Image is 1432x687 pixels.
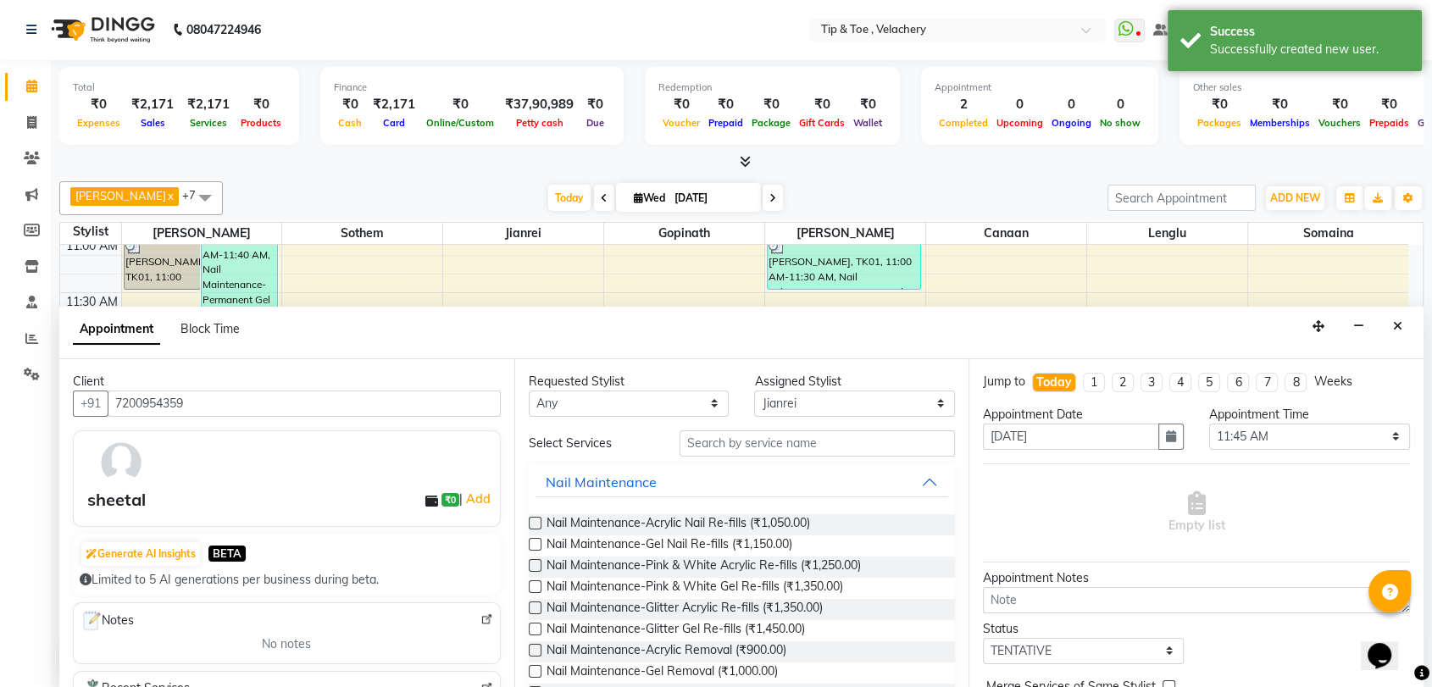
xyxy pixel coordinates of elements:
[547,557,861,578] span: Nail Maintenance-Pink & White Acrylic Re-fills (₹1,250.00)
[282,223,442,244] span: Sothem
[795,95,849,114] div: ₹0
[1256,373,1278,392] li: 7
[795,117,849,129] span: Gift Cards
[547,535,792,557] span: Nail Maintenance-Gel Nail Re-fills (₹1,150.00)
[87,487,146,512] div: sheetal
[1107,185,1256,211] input: Search Appointment
[1210,23,1409,41] div: Success
[1270,191,1320,204] span: ADD NEW
[992,95,1047,114] div: 0
[202,199,277,307] div: [PERSON_NAME], TK02, 10:40 AM-11:40 AM, Nail Maintenance-Permanent Gel Polish Removal,Nail Enhanc...
[992,117,1047,129] span: Upcoming
[547,662,778,684] span: Nail Maintenance-Gel Removal (₹1,000.00)
[1087,223,1247,244] span: Lenglu
[1193,117,1246,129] span: Packages
[1193,95,1246,114] div: ₹0
[580,95,610,114] div: ₹0
[926,223,1086,244] span: Canaan
[1169,373,1191,392] li: 4
[459,489,492,509] span: |
[73,373,501,391] div: Client
[704,95,747,114] div: ₹0
[75,189,166,202] span: [PERSON_NAME]
[1047,95,1096,114] div: 0
[108,391,501,417] input: Search by Name/Mobile/Email/Code
[754,373,955,391] div: Assigned Stylist
[73,117,125,129] span: Expenses
[1266,186,1324,210] button: ADD NEW
[1361,619,1415,670] iframe: chat widget
[669,186,754,211] input: 2025-09-03
[658,80,886,95] div: Redemption
[180,321,240,336] span: Block Time
[180,95,236,114] div: ₹2,171
[582,117,608,129] span: Due
[548,185,591,211] span: Today
[136,117,169,129] span: Sales
[443,223,603,244] span: Jianrei
[182,188,208,202] span: +7
[60,223,121,241] div: Stylist
[334,80,610,95] div: Finance
[166,189,174,202] a: x
[768,236,920,289] div: [PERSON_NAME], TK01, 11:00 AM-11:30 AM, Nail Enhancement-Permanent Gel Polish
[236,95,286,114] div: ₹0
[983,424,1159,450] input: yyyy-mm-dd
[1141,373,1163,392] li: 3
[1248,223,1408,244] span: Somaina
[547,578,843,599] span: Nail Maintenance-Pink & White Gel Re-fills (₹1,350.00)
[658,117,704,129] span: Voucher
[73,80,286,95] div: Total
[73,314,160,345] span: Appointment
[1198,373,1220,392] li: 5
[849,95,886,114] div: ₹0
[1168,491,1225,535] span: Empty list
[334,117,366,129] span: Cash
[1210,41,1409,58] div: Successfully created new user.
[1227,373,1249,392] li: 6
[747,117,795,129] span: Package
[935,117,992,129] span: Completed
[366,95,422,114] div: ₹2,171
[463,489,492,509] a: Add
[1112,373,1134,392] li: 2
[73,95,125,114] div: ₹0
[334,95,366,114] div: ₹0
[262,635,311,653] span: No notes
[1036,374,1072,391] div: Today
[498,95,580,114] div: ₹37,90,989
[1096,95,1145,114] div: 0
[1285,373,1307,392] li: 8
[1365,117,1413,129] span: Prepaids
[983,620,1184,638] div: Status
[125,236,200,289] div: [PERSON_NAME], TK01, 11:00 AM-11:30 AM, Nail Enhancement-Permanent Gel Polish
[512,117,568,129] span: Petty cash
[122,223,282,244] span: [PERSON_NAME]
[1365,95,1413,114] div: ₹0
[81,542,200,566] button: Generate AI Insights
[1246,95,1314,114] div: ₹0
[236,117,286,129] span: Products
[379,117,409,129] span: Card
[63,237,121,255] div: 11:00 AM
[1314,117,1365,129] span: Vouchers
[516,435,667,452] div: Select Services
[536,467,949,497] button: Nail Maintenance
[422,117,498,129] span: Online/Custom
[1209,406,1410,424] div: Appointment Time
[208,546,246,562] span: BETA
[983,406,1184,424] div: Appointment Date
[547,514,810,535] span: Nail Maintenance-Acrylic Nail Re-fills (₹1,050.00)
[547,599,823,620] span: Nail Maintenance-Glitter Acrylic Re-fills (₹1,350.00)
[97,438,146,487] img: avatar
[63,293,121,311] div: 11:30 AM
[547,641,786,662] span: Nail Maintenance-Acrylic Removal (₹900.00)
[658,95,704,114] div: ₹0
[983,373,1025,391] div: Jump to
[1083,373,1105,392] li: 1
[80,610,134,632] span: Notes
[935,95,992,114] div: 2
[604,223,764,244] span: Gopinath
[80,571,494,589] div: Limited to 5 AI generations per business during beta.
[849,117,886,129] span: Wallet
